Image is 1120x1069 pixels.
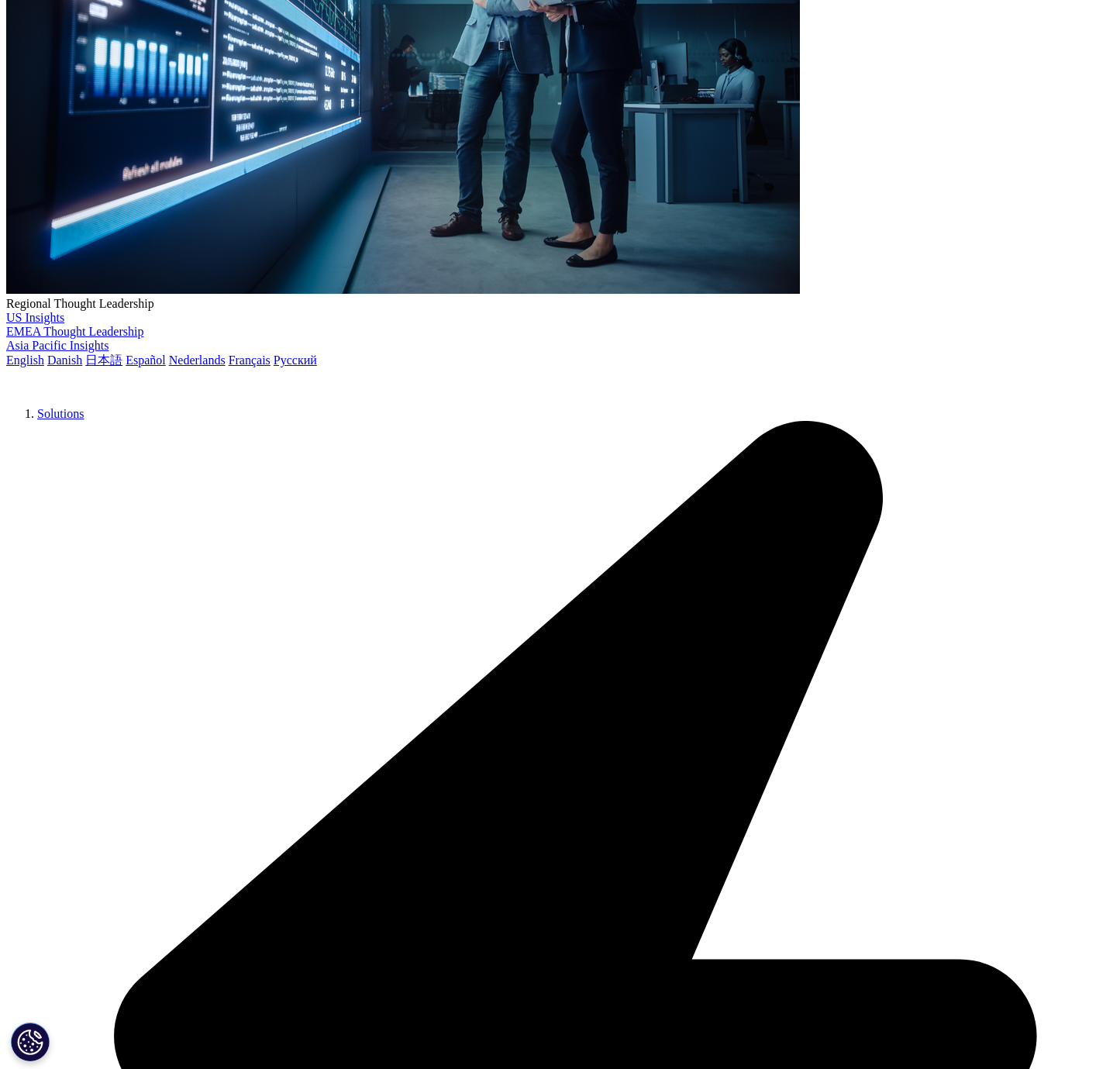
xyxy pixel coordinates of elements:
a: Asia Pacific Insights [6,339,109,352]
a: Français [229,353,271,367]
a: 日本語 [85,353,122,367]
a: EMEA Thought Leadership [6,325,143,338]
img: IQVIA Healthcare Information Technology and Pharma Clinical Research Company [6,369,130,391]
a: US Insights [6,311,64,324]
a: Español [126,353,166,367]
a: Русский [274,353,317,367]
div: Regional Thought Leadership [6,297,1114,311]
a: English [6,353,44,367]
a: Nederlands [169,353,226,367]
a: Danish [47,353,82,367]
button: Cookies Settings [11,1022,50,1061]
a: Solutions [37,407,84,420]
